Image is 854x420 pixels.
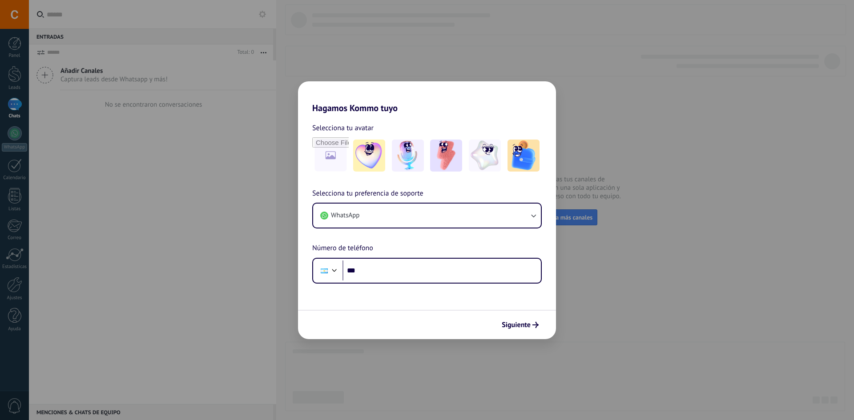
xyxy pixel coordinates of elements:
img: -5.jpeg [508,140,540,172]
span: Número de teléfono [312,243,373,254]
img: -3.jpeg [430,140,462,172]
button: Siguiente [498,317,543,332]
span: Siguiente [502,322,531,328]
button: WhatsApp [313,204,541,228]
span: Selecciona tu preferencia de soporte [312,188,423,200]
span: WhatsApp [331,211,359,220]
img: -1.jpeg [353,140,385,172]
div: Argentina: + 54 [316,261,333,280]
span: Selecciona tu avatar [312,122,374,134]
img: -4.jpeg [469,140,501,172]
h2: Hagamos Kommo tuyo [298,81,556,113]
img: -2.jpeg [392,140,424,172]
